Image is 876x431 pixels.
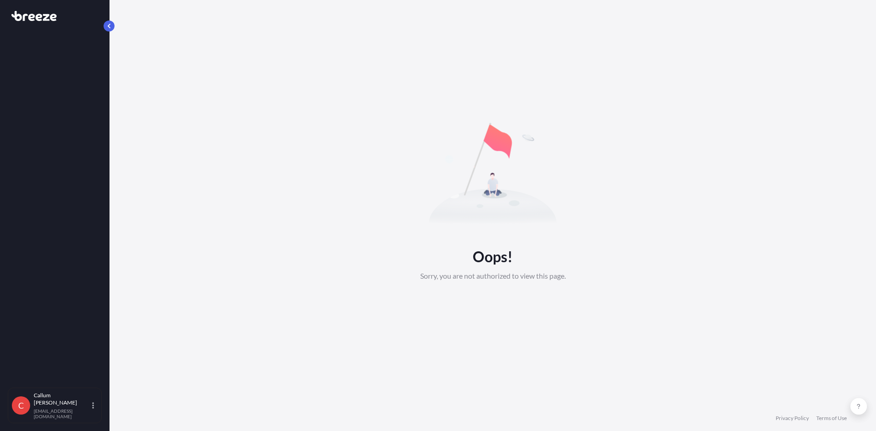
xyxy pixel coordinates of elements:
a: Terms of Use [816,415,847,422]
p: Oops! [420,246,566,268]
p: Callum [PERSON_NAME] [34,392,90,406]
p: [EMAIL_ADDRESS][DOMAIN_NAME] [34,408,90,419]
p: Sorry, you are not authorized to view this page. [420,271,566,280]
a: Privacy Policy [776,415,809,422]
span: C [18,401,24,410]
